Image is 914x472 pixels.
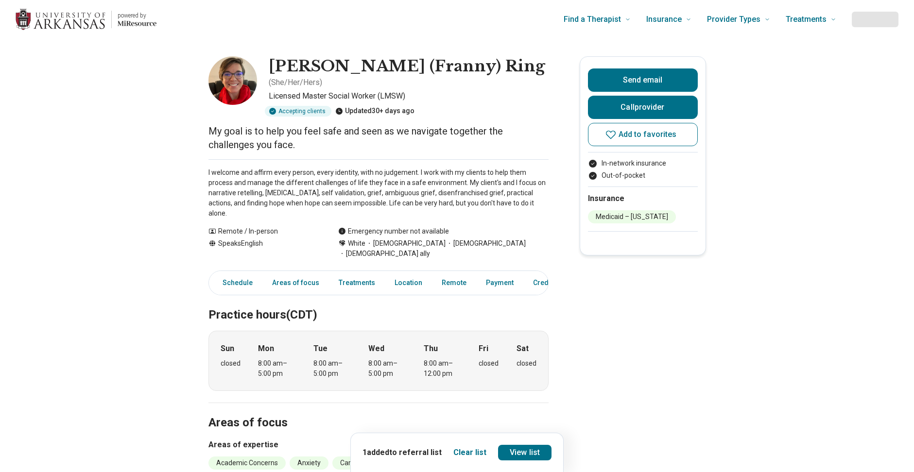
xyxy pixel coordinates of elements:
div: When does the program meet? [208,331,549,391]
li: Career [332,456,369,470]
strong: Tue [313,343,328,354]
span: Treatments [786,13,827,26]
p: powered by [118,12,156,19]
span: [DEMOGRAPHIC_DATA] [365,238,446,249]
li: Anxiety [290,456,328,470]
li: Academic Concerns [208,456,286,470]
p: 1 added [362,447,442,458]
a: Schedule [211,273,259,293]
a: View list [498,445,552,460]
a: Location [389,273,428,293]
button: Send email [588,68,698,92]
span: Add to favorites [619,131,677,138]
button: Clear list [453,447,486,458]
span: Provider Types [707,13,760,26]
li: Medicaid – [US_STATE] [588,210,676,223]
div: 8:00 am – 12:00 pm [424,358,461,379]
strong: Sat [517,343,529,354]
div: Remote / In-person [208,226,319,236]
p: Licensed Master Social Worker (LMSW) [269,90,549,102]
li: In-network insurance [588,158,698,169]
p: I welcome and affirm every person, every identity, with no judgement. I work with my clients to h... [208,168,549,219]
p: ( She/Her/Hers ) [269,77,322,88]
a: Remote [436,273,472,293]
a: Home page [16,4,156,35]
img: Dinah Ring, Licensed Master Social Worker (LMSW) [208,56,257,105]
span: Find a Therapist [564,13,621,26]
strong: Sun [221,343,234,354]
p: My goal is to help you feel safe and seen as we navigate together the challenges you face. [208,124,549,152]
span: to referral list [389,448,442,457]
button: Add to favorites [588,123,698,146]
strong: Fri [479,343,488,354]
strong: Thu [424,343,438,354]
div: closed [479,358,499,369]
h2: Insurance [588,193,698,204]
span: [DEMOGRAPHIC_DATA] ally [338,249,430,259]
div: closed [517,358,536,369]
div: 8:00 am – 5:00 pm [258,358,295,379]
a: Payment [480,273,519,293]
strong: Mon [258,343,274,354]
a: Credentials [527,273,582,293]
h2: Areas of focus [208,391,549,431]
div: Speaks English [208,238,319,259]
li: Out-of-pocket [588,170,698,181]
button: Callprovider [588,96,698,119]
h2: Practice hours (CDT) [208,284,549,323]
a: Treatments [333,273,381,293]
a: Areas of focus [266,273,325,293]
div: closed [221,358,241,369]
div: Emergency number not available [338,226,449,236]
ul: Payment options [588,158,698,181]
div: 8:00 am – 5:00 pm [313,358,351,379]
h1: [PERSON_NAME] (Franny) Ring [269,56,545,77]
h3: Areas of expertise [208,439,549,451]
span: [DEMOGRAPHIC_DATA] [446,238,526,249]
div: Updated 30+ days ago [335,106,414,117]
strong: Wed [368,343,384,354]
div: Accepting clients [265,106,331,117]
span: White [348,238,365,249]
div: 8:00 am – 5:00 pm [368,358,406,379]
span: Insurance [646,13,682,26]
